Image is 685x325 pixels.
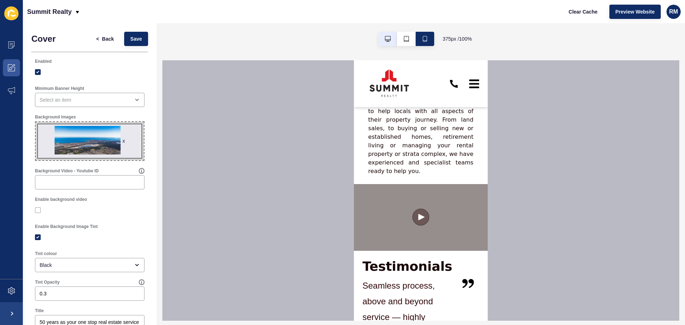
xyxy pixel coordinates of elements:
[35,197,87,202] label: Enable background video
[35,168,99,174] label: Background Video - Youtube ID
[615,8,655,15] span: Preview Website
[35,114,76,120] label: Background Images
[9,2,62,45] img: logo
[102,35,114,42] span: Back
[609,5,661,19] button: Preview Website
[35,308,44,314] label: Title
[569,8,598,15] span: Clear Cache
[35,224,98,229] label: Enable Background Image Tint
[563,5,604,19] button: Clear Cache
[96,35,99,42] span: <
[27,3,72,21] p: Summit Realty
[35,59,52,64] label: Enabled
[130,35,142,42] span: Save
[669,8,678,15] span: RM
[90,32,120,46] button: <Back
[35,251,57,257] label: Tint colour
[35,93,144,107] div: open menu
[122,137,125,144] div: x
[35,279,60,285] label: Tint Opacity
[9,199,98,213] h2: Testimonials
[31,34,56,44] h1: Cover
[35,86,84,91] label: Minimum Banner Height
[443,35,472,42] span: 375 px / 100 %
[35,258,144,272] div: open menu
[124,32,148,46] button: Save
